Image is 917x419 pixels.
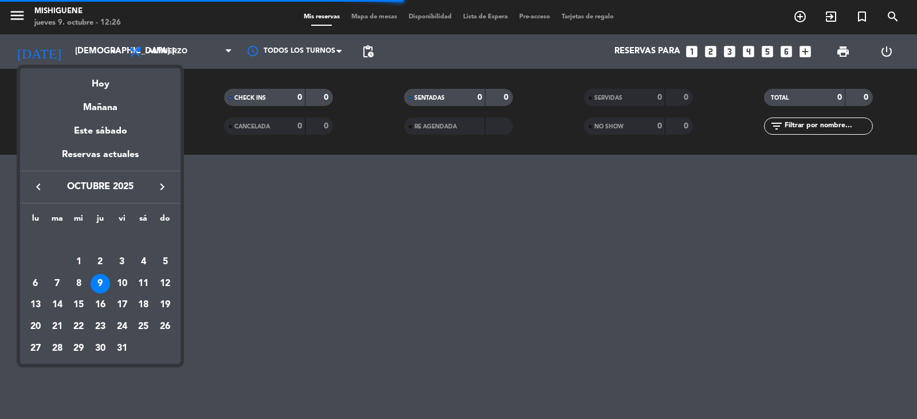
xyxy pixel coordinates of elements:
div: 29 [69,339,88,358]
div: 16 [91,295,110,315]
td: 23 de octubre de 2025 [89,316,111,338]
th: domingo [154,212,176,230]
td: 31 de octubre de 2025 [111,338,133,359]
td: 22 de octubre de 2025 [68,316,89,338]
td: 26 de octubre de 2025 [154,316,176,338]
th: lunes [25,212,46,230]
td: 15 de octubre de 2025 [68,294,89,316]
td: OCT. [25,229,176,251]
td: 27 de octubre de 2025 [25,338,46,359]
div: 9 [91,274,110,293]
td: 9 de octubre de 2025 [89,273,111,295]
div: 17 [112,295,132,315]
div: 22 [69,317,88,336]
div: 30 [91,339,110,358]
td: 14 de octubre de 2025 [46,294,68,316]
td: 16 de octubre de 2025 [89,294,111,316]
div: 6 [26,274,45,293]
td: 28 de octubre de 2025 [46,338,68,359]
div: 13 [26,295,45,315]
div: Reservas actuales [20,147,181,171]
th: jueves [89,212,111,230]
td: 7 de octubre de 2025 [46,273,68,295]
button: keyboard_arrow_right [152,179,173,194]
button: keyboard_arrow_left [28,179,49,194]
div: 4 [134,252,153,272]
div: 7 [48,274,67,293]
div: 15 [69,295,88,315]
td: 5 de octubre de 2025 [154,251,176,273]
div: Hoy [20,68,181,92]
td: 12 de octubre de 2025 [154,273,176,295]
th: viernes [111,212,133,230]
div: 26 [155,317,175,336]
td: 25 de octubre de 2025 [133,316,155,338]
div: Este sábado [20,115,181,147]
th: sábado [133,212,155,230]
div: 19 [155,295,175,315]
div: 14 [48,295,67,315]
td: 4 de octubre de 2025 [133,251,155,273]
div: 23 [91,317,110,336]
div: 12 [155,274,175,293]
div: 3 [112,252,132,272]
td: 13 de octubre de 2025 [25,294,46,316]
td: 29 de octubre de 2025 [68,338,89,359]
td: 20 de octubre de 2025 [25,316,46,338]
div: 18 [134,295,153,315]
td: 24 de octubre de 2025 [111,316,133,338]
td: 10 de octubre de 2025 [111,273,133,295]
div: 11 [134,274,153,293]
div: 28 [48,339,67,358]
td: 19 de octubre de 2025 [154,294,176,316]
div: 5 [155,252,175,272]
i: keyboard_arrow_right [155,180,169,194]
td: 21 de octubre de 2025 [46,316,68,338]
th: martes [46,212,68,230]
td: 30 de octubre de 2025 [89,338,111,359]
div: 2 [91,252,110,272]
i: keyboard_arrow_left [32,180,45,194]
div: 25 [134,317,153,336]
div: 20 [26,317,45,336]
td: 11 de octubre de 2025 [133,273,155,295]
div: 21 [48,317,67,336]
td: 3 de octubre de 2025 [111,251,133,273]
div: Mañana [20,92,181,115]
td: 1 de octubre de 2025 [68,251,89,273]
div: 1 [69,252,88,272]
td: 6 de octubre de 2025 [25,273,46,295]
td: 2 de octubre de 2025 [89,251,111,273]
div: 24 [112,317,132,336]
div: 8 [69,274,88,293]
div: 31 [112,339,132,358]
td: 17 de octubre de 2025 [111,294,133,316]
span: octubre 2025 [49,179,152,194]
div: 27 [26,339,45,358]
th: miércoles [68,212,89,230]
td: 8 de octubre de 2025 [68,273,89,295]
td: 18 de octubre de 2025 [133,294,155,316]
div: 10 [112,274,132,293]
